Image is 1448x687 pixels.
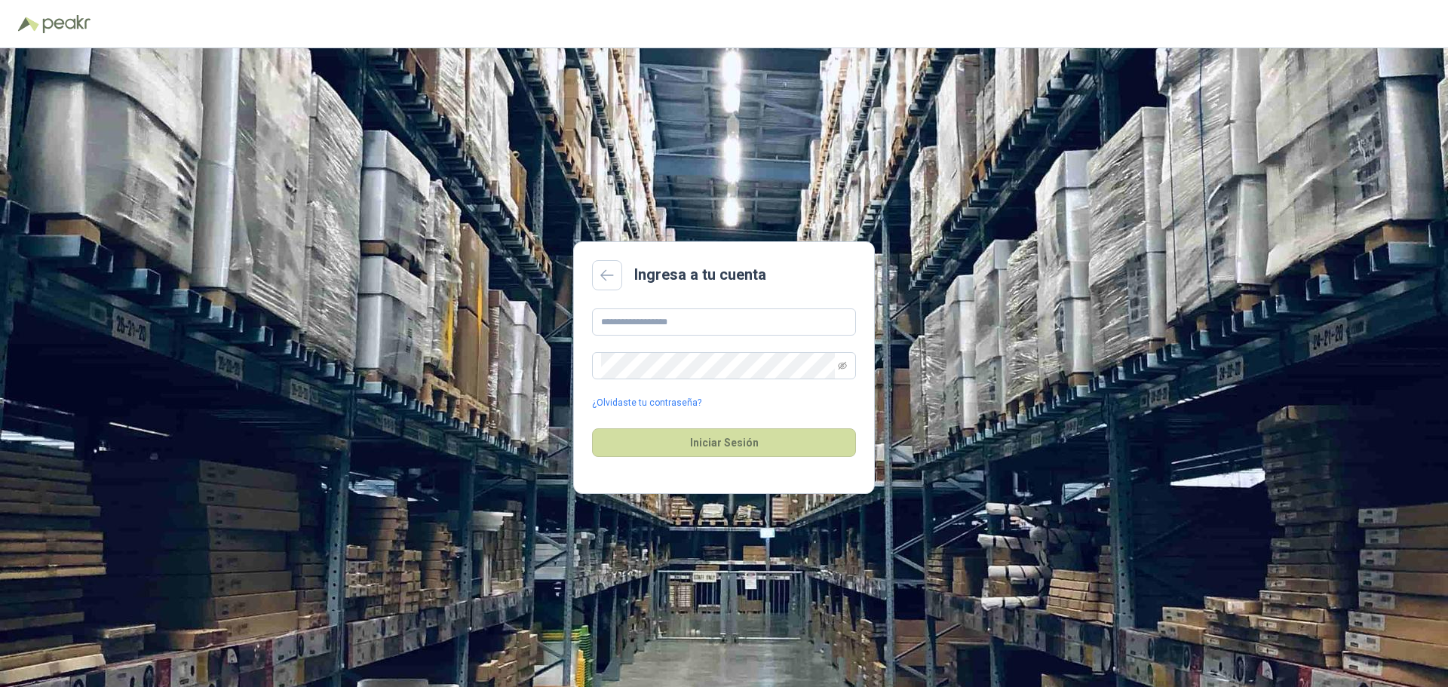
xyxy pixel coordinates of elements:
button: Iniciar Sesión [592,428,856,457]
h2: Ingresa a tu cuenta [634,263,766,287]
img: Peakr [42,15,90,33]
a: ¿Olvidaste tu contraseña? [592,396,701,410]
span: eye-invisible [838,361,847,370]
img: Logo [18,17,39,32]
